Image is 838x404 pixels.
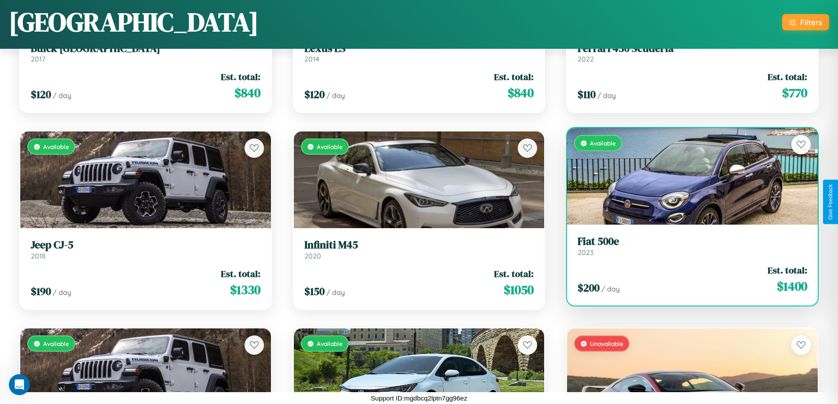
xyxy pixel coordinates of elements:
[782,84,807,102] span: $ 770
[578,235,807,248] h3: Fiat 500e
[304,251,321,260] span: 2020
[317,143,343,150] span: Available
[31,239,260,260] a: Jeep CJ-52018
[601,284,620,293] span: / day
[590,340,623,347] span: Unavailable
[31,284,51,298] span: $ 190
[234,84,260,102] span: $ 840
[494,267,534,280] span: Est. total:
[31,251,46,260] span: 2018
[9,4,259,40] h1: [GEOGRAPHIC_DATA]
[494,70,534,83] span: Est. total:
[578,87,596,102] span: $ 110
[578,248,593,257] span: 2023
[317,340,343,347] span: Available
[371,392,467,404] p: Support ID: mgdbcq2lptn7gg96ez
[508,84,534,102] span: $ 840
[578,55,594,63] span: 2022
[304,239,534,260] a: Infiniti M452020
[768,264,807,277] span: Est. total:
[578,42,807,64] a: Ferrari 430 Scuderia2022
[31,42,260,64] a: Buick [GEOGRAPHIC_DATA]2017
[9,374,30,395] iframe: Intercom live chat
[53,288,71,297] span: / day
[304,55,319,63] span: 2014
[43,340,69,347] span: Available
[221,70,260,83] span: Est. total:
[53,91,71,100] span: / day
[768,70,807,83] span: Est. total:
[777,277,807,295] span: $ 1400
[31,239,260,251] h3: Jeep CJ-5
[326,91,345,100] span: / day
[578,235,807,257] a: Fiat 500e2023
[782,14,829,30] button: Filters
[504,281,534,298] span: $ 1050
[304,284,325,298] span: $ 150
[578,280,600,295] span: $ 200
[31,42,260,55] h3: Buick [GEOGRAPHIC_DATA]
[230,281,260,298] span: $ 1330
[31,55,45,63] span: 2017
[590,139,616,147] span: Available
[326,288,345,297] span: / day
[304,42,534,64] a: Lexus ES2014
[221,267,260,280] span: Est. total:
[31,87,51,102] span: $ 120
[43,143,69,150] span: Available
[827,184,834,220] div: Give Feedback
[304,239,534,251] h3: Infiniti M45
[800,18,822,27] div: Filters
[304,87,325,102] span: $ 120
[597,91,616,100] span: / day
